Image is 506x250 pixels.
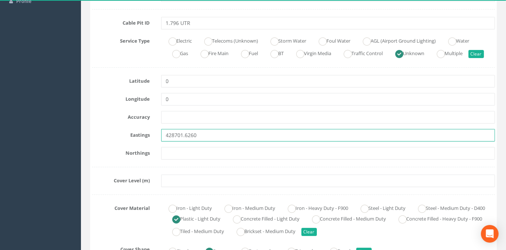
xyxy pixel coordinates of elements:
label: Fuel [234,47,258,58]
label: Unknown [388,47,425,58]
label: Iron - Light Duty [161,202,212,213]
label: Longitude [86,93,156,103]
label: Water [441,35,470,46]
div: Open Intercom Messenger [481,225,499,243]
label: Brickset - Medium Duty [229,225,296,236]
label: Cover Material [86,202,156,212]
label: Northings [86,147,156,157]
label: Concrete Filled - Heavy Duty - F900 [391,213,482,224]
label: Iron - Heavy Duty - F900 [280,202,348,213]
label: Steel - Medium Duty - D400 [411,202,485,213]
label: Electric [161,35,192,46]
label: Plastic - Light Duty [165,213,221,224]
label: Eastings [86,129,156,139]
label: Service Type [86,35,156,44]
label: Traffic Control [336,47,383,58]
label: Latitude [86,75,156,85]
label: Concrete Filled - Light Duty [226,213,300,224]
label: Tiled - Medium Duty [165,225,224,236]
button: Clear [301,228,317,236]
label: BT [263,47,284,58]
button: Clear [468,50,484,58]
label: Foul Water [311,35,351,46]
label: Concrete Filled - Medium Duty [305,213,386,224]
label: AGL (Airport Ground Lighting) [355,35,436,46]
label: Iron - Medium Duty [217,202,276,213]
label: Virgin Media [289,47,332,58]
label: Telecoms (Unknown) [197,35,258,46]
label: Fire Main [193,47,229,58]
label: Cable Pit ID [86,17,156,26]
label: Cover Level (m) [86,175,156,184]
label: Gas [165,47,188,58]
label: Accuracy [86,111,156,121]
label: Storm Water [263,35,307,46]
label: Steel - Light Duty [353,202,406,213]
label: Multiple [429,47,463,58]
